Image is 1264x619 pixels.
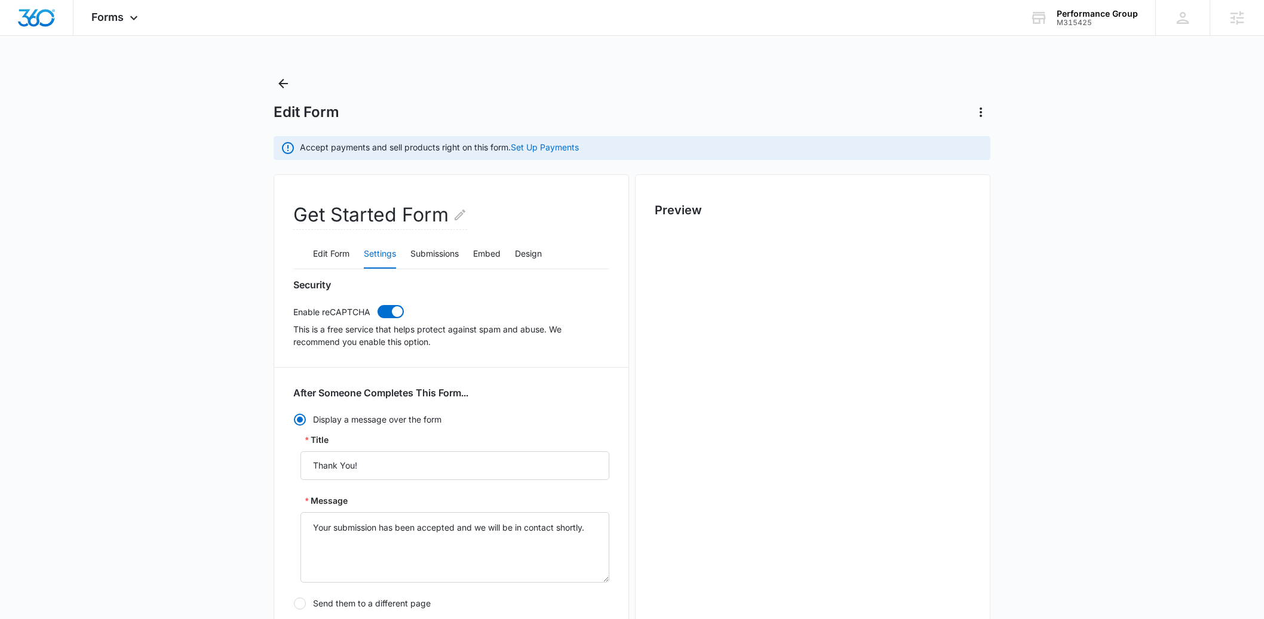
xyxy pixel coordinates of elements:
h1: Edit Form [274,103,339,121]
label: Send them to a different page [293,597,609,610]
input: Title [300,451,609,480]
div: account id [1057,19,1138,27]
button: Actions [971,103,990,122]
textarea: Message [300,512,609,583]
h3: Security [293,279,331,291]
p: Enable reCAPTCHA [293,306,370,318]
span: Forms [91,11,124,23]
button: Design [515,240,542,269]
button: Submissions [410,240,459,269]
label: Message [305,494,348,507]
label: Title [305,433,329,446]
h2: Preview [655,201,971,219]
h2: Get Started Form [293,201,467,230]
a: Set Up Payments [511,142,579,152]
button: Edit Form Name [453,201,467,229]
button: Embed [473,240,501,269]
p: Accept payments and sell products right on this form. [300,141,579,153]
p: This is a free service that helps protect against spam and abuse. We recommend you enable this op... [293,323,609,348]
button: Back [274,74,293,93]
button: Settings [364,240,396,269]
label: Display a message over the form [293,413,609,426]
h3: After Someone Completes This Form... [293,387,468,399]
button: Edit Form [313,240,349,269]
div: account name [1057,9,1138,19]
